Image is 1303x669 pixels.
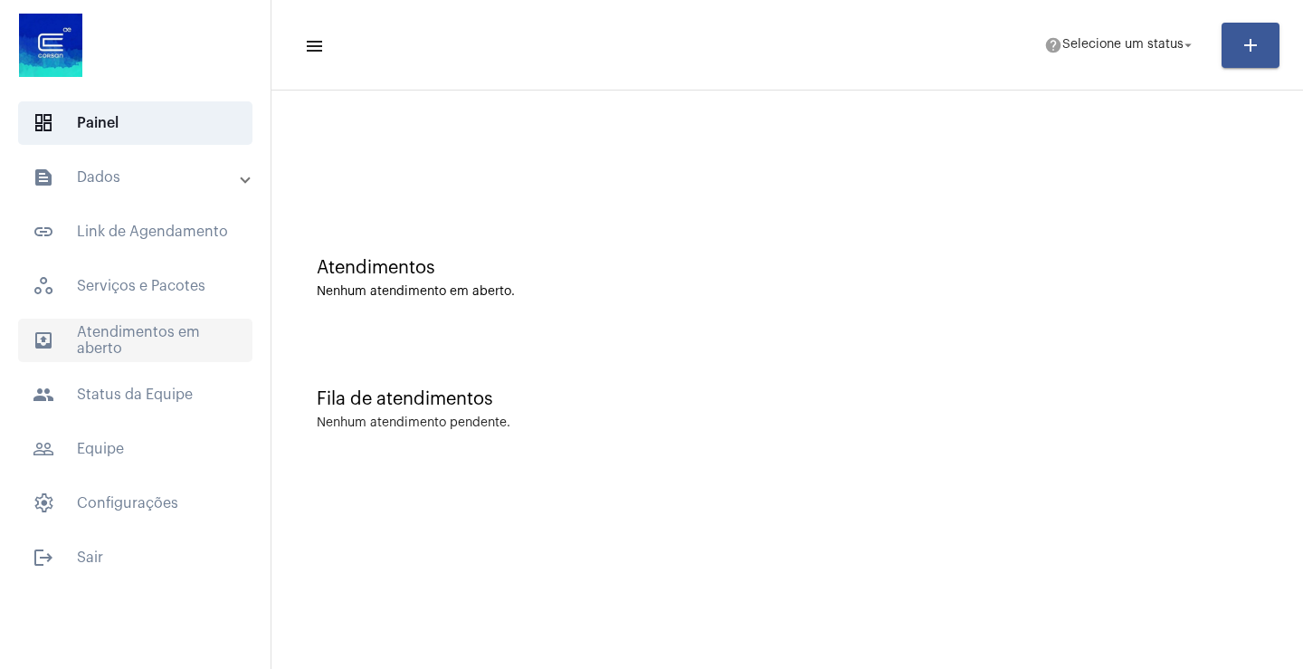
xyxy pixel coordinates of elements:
div: Fila de atendimentos [317,389,1258,409]
mat-panel-title: Dados [33,167,242,188]
img: d4669ae0-8c07-2337-4f67-34b0df7f5ae4.jpeg [14,9,87,81]
span: Equipe [18,427,252,471]
span: Serviços e Pacotes [18,264,252,308]
span: Sair [18,536,252,579]
mat-icon: arrow_drop_down [1180,37,1196,53]
div: Atendimentos [317,258,1258,278]
mat-expansion-panel-header: sidenav iconDados [11,156,271,199]
span: sidenav icon [33,492,54,514]
mat-icon: sidenav icon [33,221,54,243]
span: Atendimentos em aberto [18,319,252,362]
mat-icon: add [1240,34,1261,56]
div: Nenhum atendimento em aberto. [317,285,1258,299]
mat-icon: sidenav icon [33,384,54,406]
mat-icon: sidenav icon [33,438,54,460]
mat-icon: sidenav icon [304,35,322,57]
mat-icon: sidenav icon [33,167,54,188]
span: Link de Agendamento [18,210,252,253]
span: Status da Equipe [18,373,252,416]
span: sidenav icon [33,275,54,297]
mat-icon: sidenav icon [33,547,54,569]
span: Selecione um status [1062,39,1184,52]
div: Nenhum atendimento pendente. [317,416,510,430]
mat-icon: sidenav icon [33,330,54,351]
mat-icon: help [1044,36,1062,54]
span: sidenav icon [33,112,54,134]
span: Painel [18,101,252,145]
span: Configurações [18,482,252,525]
button: Selecione um status [1033,27,1207,63]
